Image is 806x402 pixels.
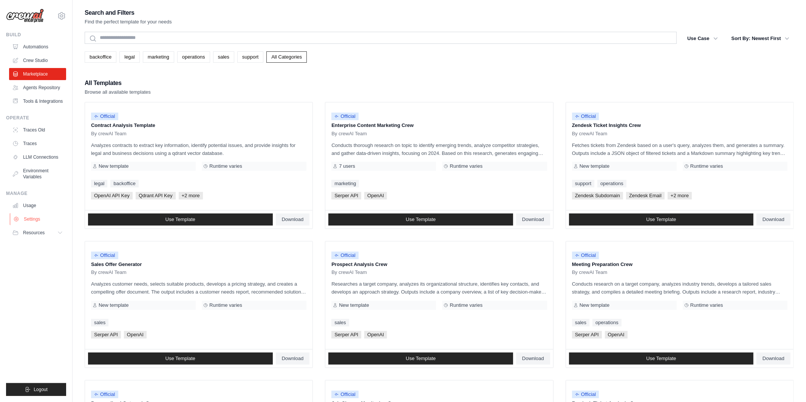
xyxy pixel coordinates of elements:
span: By crewAI Team [91,131,127,137]
span: Download [282,216,304,223]
p: Zendesk Ticket Insights Crew [572,122,787,129]
a: Traces [9,138,66,150]
span: Download [763,216,784,223]
a: Use Template [328,353,513,365]
p: Conducts thorough research on topic to identify emerging trends, analyze competitor strategies, a... [331,141,547,157]
p: Meeting Preparation Crew [572,261,787,268]
span: Official [91,113,118,120]
a: Use Template [569,353,754,365]
span: Runtime varies [209,163,242,169]
span: Runtime varies [690,163,723,169]
a: operations [177,51,210,63]
span: Official [572,113,599,120]
p: Analyzes contracts to extract key information, identify potential issues, and provide insights fo... [91,141,306,157]
a: legal [119,51,139,63]
a: Tools & Integrations [9,95,66,107]
span: Runtime varies [209,302,242,308]
span: Use Template [406,216,436,223]
span: 7 users [339,163,355,169]
a: Use Template [88,213,273,226]
a: Download [516,353,550,365]
span: Use Template [646,216,676,223]
span: By crewAI Team [331,269,367,275]
p: Sales Offer Generator [91,261,306,268]
span: New template [99,163,128,169]
span: Official [572,391,599,398]
span: OpenAI [124,331,147,339]
a: Settings [10,213,67,225]
a: Agents Repository [9,82,66,94]
span: Download [522,356,544,362]
span: By crewAI Team [572,131,608,137]
p: Researches a target company, analyzes its organizational structure, identifies key contacts, and ... [331,280,547,296]
a: Crew Studio [9,54,66,66]
a: Use Template [88,353,273,365]
span: Resources [23,230,45,236]
button: Sort By: Newest First [727,32,794,45]
a: Usage [9,199,66,212]
span: Serper API [331,331,361,339]
a: Use Template [328,213,513,226]
a: marketing [143,51,174,63]
span: Serper API [572,331,602,339]
span: Official [331,252,359,259]
span: Official [331,391,359,398]
span: Zendesk Email [626,192,665,199]
span: By crewAI Team [331,131,367,137]
div: Operate [6,115,66,121]
a: operations [593,319,622,326]
a: operations [597,180,627,187]
button: Resources [9,227,66,239]
a: Environment Variables [9,165,66,183]
span: New template [580,302,610,308]
span: OpenAI API Key [91,192,133,199]
button: Logout [6,383,66,396]
span: Logout [34,387,48,393]
span: Official [91,391,118,398]
a: Download [276,353,310,365]
p: Fetches tickets from Zendesk based on a user's query, analyzes them, and generates a summary. Out... [572,141,787,157]
span: Download [763,356,784,362]
a: Marketplace [9,68,66,80]
span: Download [282,356,304,362]
a: sales [213,51,234,63]
button: Use Case [683,32,722,45]
div: Build [6,32,66,38]
a: Download [276,213,310,226]
span: Use Template [166,356,195,362]
span: OpenAI [364,192,387,199]
span: OpenAI [364,331,387,339]
p: Conducts research on a target company, analyzes industry trends, develops a tailored sales strate... [572,280,787,296]
a: Download [516,213,550,226]
a: backoffice [85,51,116,63]
span: Runtime varies [690,302,723,308]
p: Enterprise Content Marketing Crew [331,122,547,129]
a: sales [572,319,589,326]
a: marketing [331,180,359,187]
span: +2 more [668,192,692,199]
a: legal [91,180,107,187]
span: Official [331,113,359,120]
p: Prospect Analysis Crew [331,261,547,268]
a: sales [91,319,108,326]
span: Runtime varies [450,163,483,169]
a: Use Template [569,213,754,226]
a: backoffice [110,180,138,187]
span: Official [91,252,118,259]
span: +2 more [179,192,203,199]
p: Contract Analysis Template [91,122,306,129]
span: Use Template [166,216,195,223]
p: Analyzes customer needs, selects suitable products, develops a pricing strategy, and creates a co... [91,280,306,296]
span: New template [580,163,610,169]
a: Download [756,353,791,365]
span: Zendesk Subdomain [572,192,623,199]
h2: Search and Filters [85,8,172,18]
a: sales [331,319,349,326]
span: Use Template [646,356,676,362]
a: support [572,180,594,187]
h2: All Templates [85,78,151,88]
div: Manage [6,190,66,196]
img: Logo [6,9,44,23]
span: Serper API [331,192,361,199]
a: Download [756,213,791,226]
